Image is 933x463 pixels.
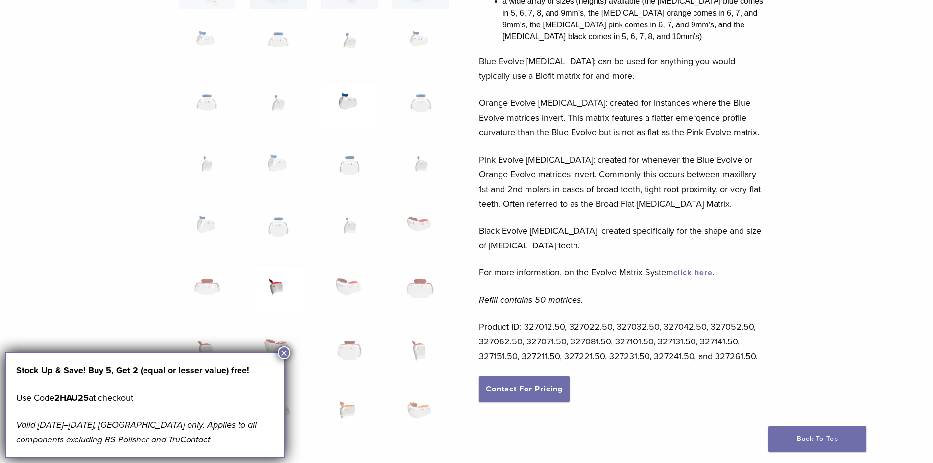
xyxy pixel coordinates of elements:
strong: Stock Up & Save! Buy 5, Get 2 (equal or lesser value) free! [16,365,249,376]
p: Blue Evolve [MEDICAL_DATA]: can be used for anything you would typically use a Biofit matrix for ... [479,54,767,83]
img: Bioclear Evolve Posterior Matrix Series - Image 15 [321,146,378,195]
img: Bioclear Evolve Posterior Matrix Series - Image 7 [321,22,378,71]
a: Back To Top [768,426,866,452]
img: Bioclear Evolve Posterior Matrix Series - Image 5 [179,22,235,71]
img: Bioclear Evolve Posterior Matrix Series - Image 19 [321,207,378,256]
img: Bioclear Evolve Posterior Matrix Series - Image 6 [250,22,306,71]
img: Bioclear Evolve Posterior Matrix Series - Image 24 [392,268,449,317]
img: Bioclear Evolve Posterior Matrix Series - Image 27 [321,330,378,379]
img: Bioclear Evolve Posterior Matrix Series - Image 20 [392,207,449,256]
img: Bioclear Evolve Posterior Matrix Series - Image 32 [392,392,449,441]
p: Orange Evolve [MEDICAL_DATA]: created for instances where the Blue Evolve matrices invert. This m... [479,96,767,140]
img: Bioclear Evolve Posterior Matrix Series - Image 8 [392,22,449,71]
img: Bioclear Evolve Posterior Matrix Series - Image 11 [321,84,378,133]
a: click here [673,268,713,278]
img: Bioclear Evolve Posterior Matrix Series - Image 18 [250,207,306,256]
img: Bioclear Evolve Posterior Matrix Series - Image 25 [179,330,235,379]
em: Valid [DATE]–[DATE], [GEOGRAPHIC_DATA] only. Applies to all components excluding RS Polisher and ... [16,419,257,445]
img: Bioclear Evolve Posterior Matrix Series - Image 23 [321,268,378,317]
em: Refill contains 50 matrices. [479,294,583,305]
a: Contact For Pricing [479,376,570,402]
strong: 2HAU25 [54,392,89,403]
img: Bioclear Evolve Posterior Matrix Series - Image 17 [179,207,235,256]
p: Black Evolve [MEDICAL_DATA]: created specifically for the shape and size of [MEDICAL_DATA] teeth. [479,223,767,253]
img: Bioclear Evolve Posterior Matrix Series - Image 16 [392,146,449,195]
img: Bioclear Evolve Posterior Matrix Series - Image 10 [250,84,306,133]
img: Bioclear Evolve Posterior Matrix Series - Image 26 [250,330,306,379]
img: Bioclear Evolve Posterior Matrix Series - Image 22 [250,268,306,317]
p: Pink Evolve [MEDICAL_DATA]: created for whenever the Blue Evolve or Orange Evolve matrices invert... [479,152,767,211]
img: Bioclear Evolve Posterior Matrix Series - Image 12 [392,84,449,133]
img: Bioclear Evolve Posterior Matrix Series - Image 9 [179,84,235,133]
img: Bioclear Evolve Posterior Matrix Series - Image 14 [250,146,306,195]
img: Bioclear Evolve Posterior Matrix Series - Image 13 [179,146,235,195]
p: Product ID: 327012.50, 327022.50, 327032.50, 327042.50, 327052.50, 327062.50, 327071.50, 327081.5... [479,319,767,364]
p: For more information, on the Evolve Matrix System . [479,265,767,280]
img: Bioclear Evolve Posterior Matrix Series - Image 28 [392,330,449,379]
img: Bioclear Evolve Posterior Matrix Series - Image 21 [179,268,235,317]
p: Use Code at checkout [16,390,274,405]
img: Bioclear Evolve Posterior Matrix Series - Image 31 [321,392,378,441]
button: Close [278,346,290,359]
